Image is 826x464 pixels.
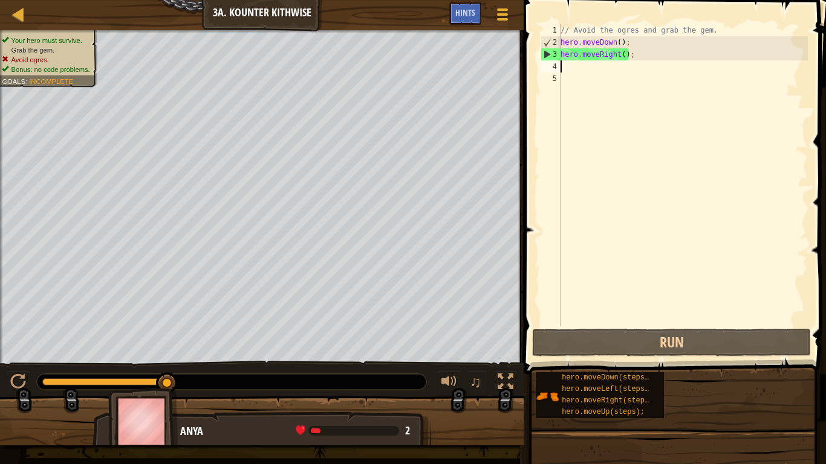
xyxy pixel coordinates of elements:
img: thang_avatar_frame.png [108,388,178,455]
span: Bonus: no code problems. [11,65,90,73]
button: Show game menu [487,2,518,31]
li: Grab the gem. [2,45,90,55]
span: Goals [2,77,25,85]
span: ♫ [470,373,482,391]
div: health: 2 / 18 [296,425,410,436]
span: Hints [455,7,475,18]
span: hero.moveLeft(steps); [562,385,653,393]
button: Toggle fullscreen [493,371,518,396]
button: Run [532,329,811,356]
button: Ctrl + P: Play [6,371,30,396]
img: portrait.png [536,385,559,408]
span: 2 [405,423,410,438]
span: Incomplete [29,77,73,85]
li: Your hero must survive. [2,36,90,45]
div: 4 [541,60,561,72]
li: Bonus: no code problems. [2,65,90,74]
span: Your hero must survive. [11,36,82,44]
div: Anya [180,424,419,439]
span: Avoid ogres. [11,56,49,63]
div: 5 [541,72,561,85]
div: 2 [541,36,561,48]
div: 1 [541,24,561,36]
div: 3 [541,48,561,60]
button: ♫ [467,371,488,396]
span: hero.moveDown(steps); [562,373,653,382]
span: hero.moveRight(steps); [562,396,657,405]
li: Avoid ogres. [2,55,90,65]
button: Adjust volume [437,371,461,396]
span: Grab the gem. [11,46,55,54]
span: hero.moveUp(steps); [562,408,645,416]
span: : [25,77,29,85]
